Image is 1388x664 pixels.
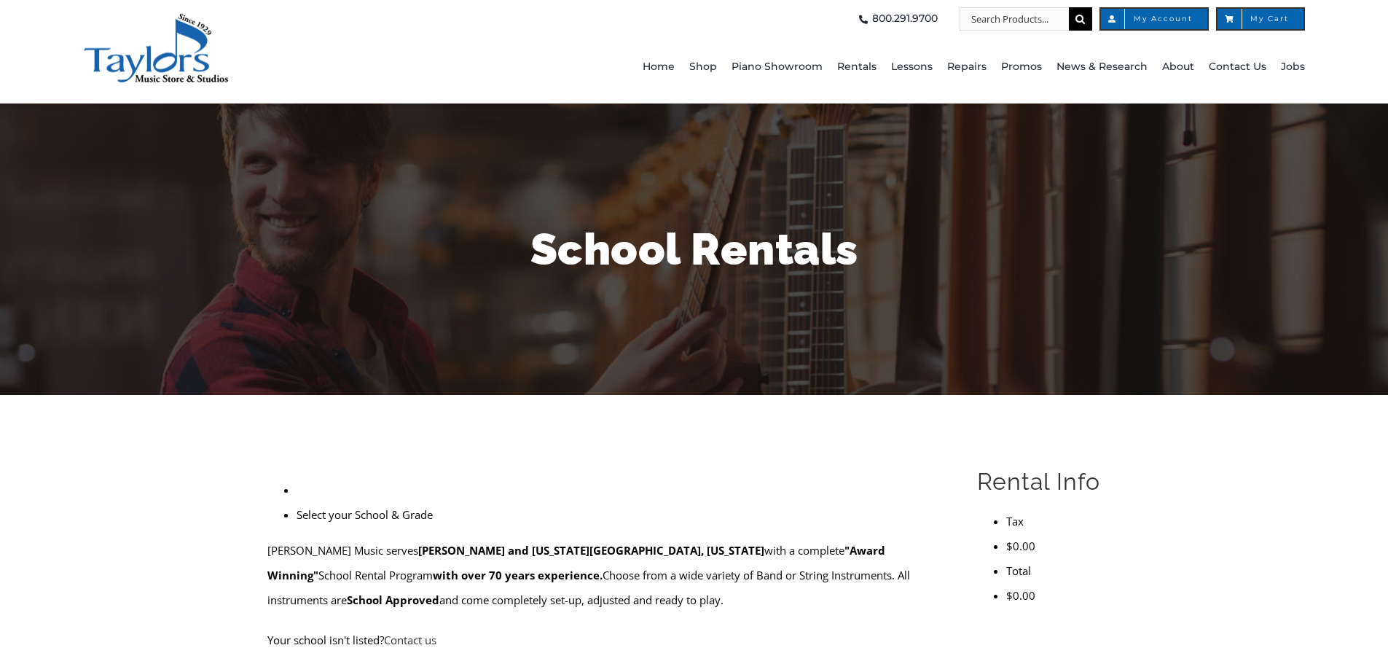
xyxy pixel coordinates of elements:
span: Shop [689,55,717,79]
strong: School Approved [347,593,439,607]
li: $0.00 [1006,534,1121,558]
strong: [PERSON_NAME] and [US_STATE][GEOGRAPHIC_DATA], [US_STATE] [418,543,764,558]
a: Contact us [384,633,436,647]
a: Shop [689,31,717,103]
span: Lessons [891,55,933,79]
nav: Main Menu [401,31,1305,103]
span: Piano Showroom [732,55,823,79]
nav: Top Right [401,7,1305,31]
li: $0.00 [1006,583,1121,608]
span: About [1162,55,1194,79]
a: About [1162,31,1194,103]
span: My Account [1116,15,1193,23]
a: Lessons [891,31,933,103]
li: Tax [1006,509,1121,534]
span: Rentals [837,55,877,79]
h1: School Rentals [268,219,1121,280]
span: Jobs [1281,55,1305,79]
a: Promos [1001,31,1042,103]
a: taylors-music-store-west-chester [83,11,229,26]
a: Jobs [1281,31,1305,103]
span: Home [643,55,675,79]
h2: Rental Info [977,466,1121,497]
a: 800.291.9700 [855,7,938,31]
span: 800.291.9700 [872,7,938,31]
a: Contact Us [1209,31,1266,103]
a: Piano Showroom [732,31,823,103]
a: News & Research [1056,31,1148,103]
a: My Account [1099,7,1209,31]
a: Rentals [837,31,877,103]
input: Search [1069,7,1092,31]
span: My Cart [1232,15,1289,23]
a: Repairs [947,31,987,103]
span: Promos [1001,55,1042,79]
input: Search Products... [960,7,1069,31]
a: Home [643,31,675,103]
span: News & Research [1056,55,1148,79]
span: Contact Us [1209,55,1266,79]
li: Total [1006,558,1121,583]
p: Your school isn't listed? [267,628,943,652]
strong: with over 70 years experience. [433,568,603,582]
li: Select your School & Grade [297,502,943,527]
p: [PERSON_NAME] Music serves with a complete School Rental Program Choose from a wide variety of Ba... [267,538,943,612]
span: Repairs [947,55,987,79]
a: My Cart [1216,7,1305,31]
